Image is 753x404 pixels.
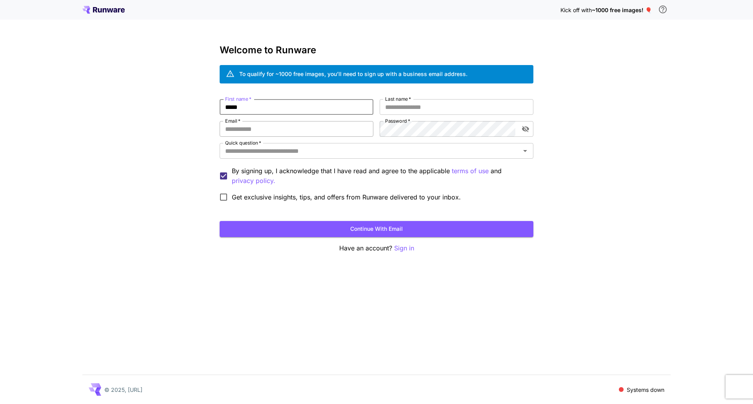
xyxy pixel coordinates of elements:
label: Last name [385,96,411,102]
button: Continue with email [220,221,533,237]
button: Open [520,145,531,156]
p: © 2025, [URL] [104,386,142,394]
span: Kick off with [560,7,592,13]
p: By signing up, I acknowledge that I have read and agree to the applicable and [232,166,527,186]
button: By signing up, I acknowledge that I have read and agree to the applicable terms of use and [232,176,275,186]
h3: Welcome to Runware [220,45,533,56]
label: Password [385,118,410,124]
span: ~1000 free images! 🎈 [592,7,652,13]
button: toggle password visibility [518,122,533,136]
span: Get exclusive insights, tips, and offers from Runware delivered to your inbox. [232,192,461,202]
p: Systems down [627,386,664,394]
button: In order to qualify for free credit, you need to sign up with a business email address and click ... [655,2,671,17]
label: Email [225,118,240,124]
label: Quick question [225,139,261,146]
div: To qualify for ~1000 free images, you’ll need to sign up with a business email address. [239,70,467,78]
p: privacy policy. [232,176,275,186]
button: By signing up, I acknowledge that I have read and agree to the applicable and privacy policy. [452,166,489,176]
button: Sign in [394,243,414,253]
p: terms of use [452,166,489,176]
label: First name [225,96,251,102]
p: Have an account? [220,243,533,253]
